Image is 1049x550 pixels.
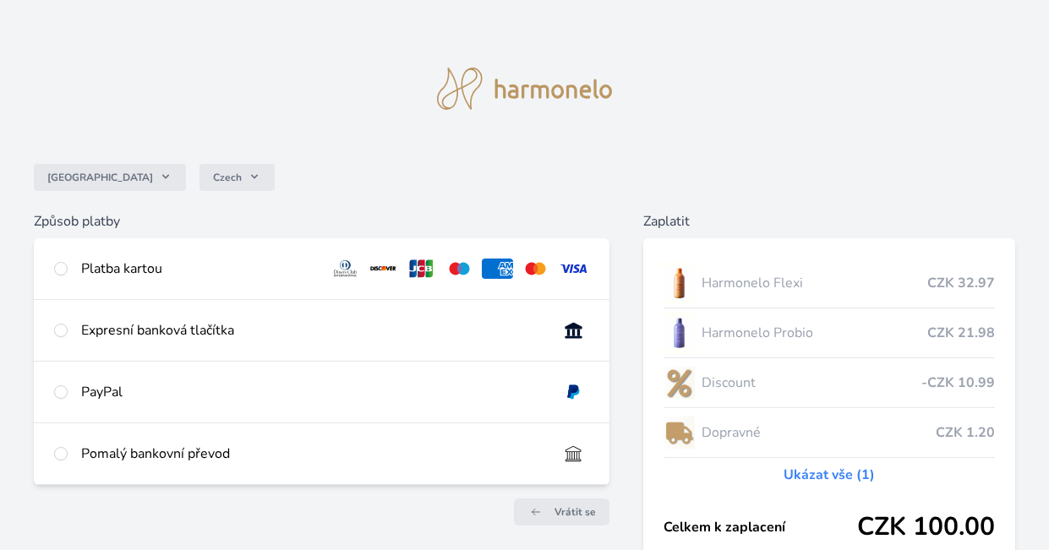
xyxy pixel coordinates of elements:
span: CZK 1.20 [936,422,995,443]
img: logo.svg [437,68,613,110]
div: PayPal [81,382,544,402]
span: Harmonelo Probio [702,323,927,343]
a: Vrátit se [514,498,609,525]
span: Celkem k zaplacení [664,517,857,537]
img: diners.svg [330,259,361,279]
img: bankTransfer_IBAN.svg [558,444,589,464]
img: jcb.svg [406,259,437,279]
span: [GEOGRAPHIC_DATA] [47,171,153,184]
a: Ukázat vše (1) [784,465,875,485]
img: mc.svg [520,259,551,279]
img: maestro.svg [444,259,475,279]
button: [GEOGRAPHIC_DATA] [34,164,186,191]
img: CLEAN_FLEXI_se_stinem_x-hi_(1)-lo.jpg [664,262,696,304]
span: Dopravné [702,422,936,443]
img: onlineBanking_CZ.svg [558,320,589,340]
span: Czech [213,171,242,184]
img: discount-lo.png [664,362,696,404]
span: -CZK 10.99 [921,373,995,393]
img: paypal.svg [558,382,589,402]
span: CZK 21.98 [927,323,995,343]
span: Harmonelo Flexi [702,273,927,293]
img: CLEAN_PROBIO_se_stinem_x-lo.jpg [664,312,696,354]
img: delivery-lo.png [664,411,696,454]
div: Pomalý bankovní převod [81,444,544,464]
img: visa.svg [558,259,589,279]
div: Platba kartou [81,259,316,279]
span: Vrátit se [555,505,596,519]
h6: Zaplatit [643,211,1015,231]
div: Expresní banková tlačítka [81,320,544,340]
button: Czech [199,164,275,191]
span: CZK 32.97 [927,273,995,293]
img: discover.svg [368,259,399,279]
h6: Způsob platby [34,211,609,231]
img: amex.svg [482,259,513,279]
span: Discount [702,373,921,393]
span: CZK 100.00 [857,512,995,542]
